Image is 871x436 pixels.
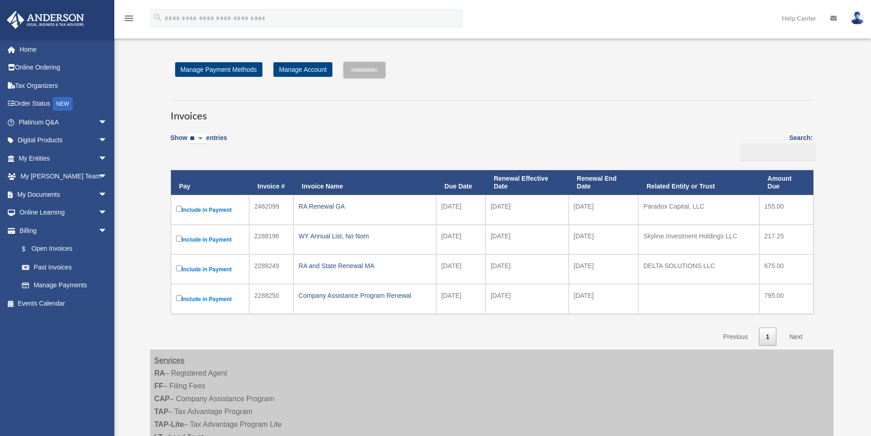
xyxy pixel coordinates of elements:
input: Search: [740,143,816,161]
a: Tax Organizers [6,76,121,95]
a: menu [123,16,134,24]
label: Search: [737,132,813,161]
td: 2462099 [249,195,294,225]
span: arrow_drop_down [98,167,117,186]
td: 675.00 [759,254,813,284]
a: Digital Productsarrow_drop_down [6,131,121,150]
a: My [PERSON_NAME] Teamarrow_drop_down [6,167,121,186]
td: 2288196 [249,225,294,254]
th: Renewal Effective Date: activate to sort column ascending [486,170,569,195]
a: Events Calendar [6,294,121,312]
th: Due Date: activate to sort column ascending [436,170,486,195]
div: Company Assistance Program Renewal [299,289,431,302]
span: arrow_drop_down [98,204,117,222]
td: 2288250 [249,284,294,314]
td: [DATE] [569,195,639,225]
td: [DATE] [436,254,486,284]
td: 795.00 [759,284,813,314]
strong: CAP [155,395,170,403]
i: search [153,12,163,22]
select: Showentries [187,134,206,144]
span: $ [27,243,32,255]
div: NEW [53,97,73,111]
td: [DATE] [436,225,486,254]
strong: RA [155,369,165,377]
td: 155.00 [759,195,813,225]
a: Billingarrow_drop_down [6,221,117,240]
th: Related Entity or Trust: activate to sort column ascending [638,170,759,195]
label: Include in Payment [176,204,245,215]
a: Past Invoices [13,258,117,276]
input: Include in Payment [176,206,182,212]
td: DELTA SOLUTIONS LLC [638,254,759,284]
th: Amount Due: activate to sort column ascending [759,170,813,195]
td: [DATE] [569,225,639,254]
a: Online Ordering [6,59,121,77]
a: Home [6,40,121,59]
td: [DATE] [569,284,639,314]
input: Include in Payment [176,236,182,242]
label: Include in Payment [176,234,245,245]
a: Order StatusNEW [6,95,121,113]
th: Invoice #: activate to sort column ascending [249,170,294,195]
span: arrow_drop_down [98,149,117,168]
span: arrow_drop_down [98,131,117,150]
th: Renewal End Date: activate to sort column ascending [569,170,639,195]
td: [DATE] [486,254,569,284]
strong: Services [155,356,185,364]
a: $Open Invoices [13,240,112,258]
a: 1 [759,328,776,346]
span: arrow_drop_down [98,185,117,204]
h3: Invoices [171,100,813,123]
div: WY Annual List, No Nom [299,230,431,242]
td: [DATE] [436,284,486,314]
a: My Documentsarrow_drop_down [6,185,121,204]
td: Paradox Capital, LLC [638,195,759,225]
input: Include in Payment [176,295,182,301]
strong: TAP [155,408,169,415]
img: Anderson Advisors Platinum Portal [4,11,87,29]
label: Show entries [171,132,227,153]
strong: TAP-Lite [155,420,184,428]
a: Manage Payments [13,276,117,295]
td: Skyline Investment Holdings LLC [638,225,759,254]
a: Online Learningarrow_drop_down [6,204,121,222]
label: Include in Payment [176,264,245,275]
a: Manage Account [273,62,332,77]
th: Pay: activate to sort column descending [171,170,250,195]
img: User Pic [850,11,864,25]
span: arrow_drop_down [98,221,117,240]
a: Platinum Q&Aarrow_drop_down [6,113,121,131]
td: [DATE] [569,254,639,284]
td: [DATE] [486,284,569,314]
span: arrow_drop_down [98,113,117,132]
a: Next [783,328,810,346]
td: 217.25 [759,225,813,254]
th: Invoice Name: activate to sort column ascending [294,170,436,195]
a: Previous [716,328,754,346]
td: [DATE] [486,225,569,254]
a: My Entitiesarrow_drop_down [6,149,121,167]
td: 2288249 [249,254,294,284]
td: [DATE] [436,195,486,225]
strong: FF [155,382,164,390]
label: Include in Payment [176,293,245,305]
a: Manage Payment Methods [175,62,262,77]
input: Include in Payment [176,265,182,271]
td: [DATE] [486,195,569,225]
div: RA Renewal GA [299,200,431,213]
div: RA and State Renewal MA [299,259,431,272]
i: menu [123,13,134,24]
